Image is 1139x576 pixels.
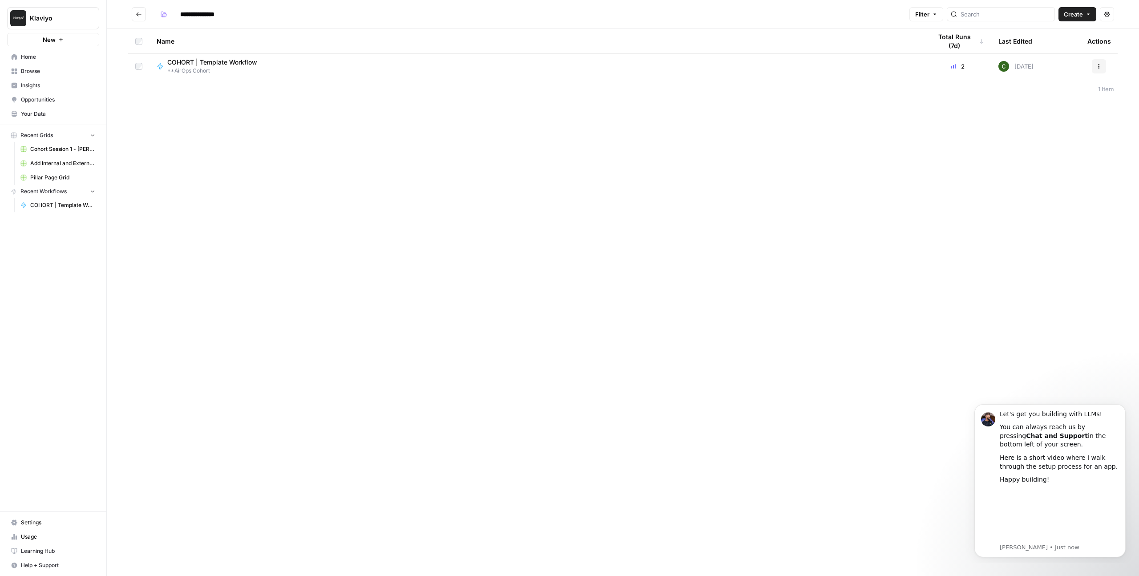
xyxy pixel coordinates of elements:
[932,62,984,71] div: 2
[1087,29,1111,53] div: Actions
[21,110,95,118] span: Your Data
[998,61,1034,72] div: [DATE]
[7,7,99,29] button: Workspace: Klaviyo
[21,96,95,104] span: Opportunities
[7,558,99,572] button: Help + Support
[21,67,95,75] span: Browse
[7,129,99,142] button: Recent Grids
[1098,85,1114,93] div: 1 Item
[7,93,99,107] a: Opportunities
[39,93,158,146] iframe: youtube
[21,533,95,541] span: Usage
[39,147,158,155] p: Message from Steven, sent Just now
[30,159,95,167] span: Add Internal and External Links
[20,131,53,139] span: Recent Grids
[7,33,99,46] button: New
[909,7,943,21] button: Filter
[7,107,99,121] a: Your Data
[20,187,67,195] span: Recent Workflows
[7,530,99,544] a: Usage
[998,61,1009,72] img: 14qrvic887bnlg6dzgoj39zarp80
[21,547,95,555] span: Learning Hub
[961,10,1051,19] input: Search
[961,396,1139,563] iframe: Intercom notifications message
[30,201,95,209] span: COHORT | Template Workflow
[1064,10,1083,19] span: Create
[21,519,95,527] span: Settings
[7,515,99,530] a: Settings
[30,174,95,182] span: Pillar Page Grid
[7,50,99,64] a: Home
[998,29,1032,53] div: Last Edited
[157,58,917,75] a: COHORT | Template Workflow**AirOps Cohort
[1058,7,1096,21] button: Create
[21,81,95,89] span: Insights
[915,10,929,19] span: Filter
[132,7,146,21] button: Go back
[30,145,95,153] span: Cohort Session 1 - [PERSON_NAME] workflow 1 Grid
[932,29,984,53] div: Total Runs (7d)
[16,198,99,212] a: COHORT | Template Workflow
[16,170,99,185] a: Pillar Page Grid
[157,29,917,53] div: Name
[7,185,99,198] button: Recent Workflows
[30,14,84,23] span: Klaviyo
[21,561,95,569] span: Help + Support
[21,53,95,61] span: Home
[16,142,99,156] a: Cohort Session 1 - [PERSON_NAME] workflow 1 Grid
[16,156,99,170] a: Add Internal and External Links
[7,544,99,558] a: Learning Hub
[167,58,257,67] span: COHORT | Template Workflow
[7,78,99,93] a: Insights
[167,67,264,75] span: **AirOps Cohort
[10,10,26,26] img: Klaviyo Logo
[7,64,99,78] a: Browse
[43,35,56,44] span: New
